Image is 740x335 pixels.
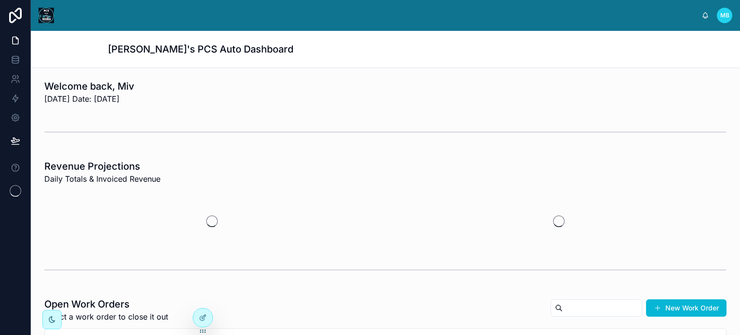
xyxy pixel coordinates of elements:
img: App logo [39,8,54,23]
h1: Revenue Projections [44,160,160,173]
span: Daily Totals & Invoiced Revenue [44,173,160,185]
span: Select a work order to close it out [44,311,168,322]
button: New Work Order [646,299,727,317]
h1: Welcome back, Miv [44,80,134,93]
div: scrollable content [62,5,701,9]
span: [DATE] Date: [DATE] [44,93,134,105]
span: MB [720,12,729,19]
h1: [PERSON_NAME]'s PCS Auto Dashboard [108,42,293,56]
h1: Open Work Orders [44,297,168,311]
